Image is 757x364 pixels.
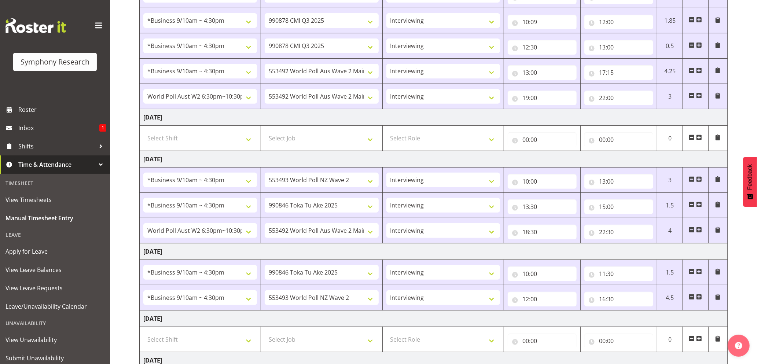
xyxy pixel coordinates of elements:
[508,174,577,189] input: Click to select...
[2,279,108,297] a: View Leave Requests
[657,168,683,193] td: 3
[747,164,753,190] span: Feedback
[584,334,653,348] input: Click to select...
[735,342,742,349] img: help-xxl-2.png
[657,193,683,218] td: 1.5
[18,104,106,115] span: Roster
[584,15,653,29] input: Click to select...
[2,316,108,331] div: Unavailability
[657,285,683,310] td: 4.5
[2,209,108,227] a: Manual Timesheet Entry
[5,194,104,205] span: View Timesheets
[2,297,108,316] a: Leave/Unavailability Calendar
[657,260,683,285] td: 1.5
[584,132,653,147] input: Click to select...
[584,91,653,105] input: Click to select...
[5,213,104,224] span: Manual Timesheet Entry
[508,199,577,214] input: Click to select...
[2,176,108,191] div: Timesheet
[5,334,104,345] span: View Unavailability
[584,266,653,281] input: Click to select...
[508,292,577,306] input: Click to select...
[18,159,95,170] span: Time & Attendance
[508,132,577,147] input: Click to select...
[5,353,104,364] span: Submit Unavailability
[2,227,108,242] div: Leave
[584,40,653,55] input: Click to select...
[508,40,577,55] input: Click to select...
[657,8,683,33] td: 1.85
[657,84,683,109] td: 3
[508,225,577,239] input: Click to select...
[584,225,653,239] input: Click to select...
[584,199,653,214] input: Click to select...
[657,218,683,243] td: 4
[508,65,577,80] input: Click to select...
[140,109,728,126] td: [DATE]
[508,266,577,281] input: Click to select...
[99,124,106,132] span: 1
[657,59,683,84] td: 4.25
[5,246,104,257] span: Apply for Leave
[2,191,108,209] a: View Timesheets
[18,122,99,133] span: Inbox
[508,334,577,348] input: Click to select...
[508,15,577,29] input: Click to select...
[2,261,108,279] a: View Leave Balances
[140,243,728,260] td: [DATE]
[657,126,683,151] td: 0
[18,141,95,152] span: Shifts
[743,157,757,207] button: Feedback - Show survey
[5,301,104,312] span: Leave/Unavailability Calendar
[584,174,653,189] input: Click to select...
[2,331,108,349] a: View Unavailability
[584,292,653,306] input: Click to select...
[5,264,104,275] span: View Leave Balances
[657,327,683,352] td: 0
[5,283,104,294] span: View Leave Requests
[140,310,728,327] td: [DATE]
[508,91,577,105] input: Click to select...
[21,56,89,67] div: Symphony Research
[2,242,108,261] a: Apply for Leave
[584,65,653,80] input: Click to select...
[140,151,728,168] td: [DATE]
[657,33,683,59] td: 0.5
[5,18,66,33] img: Rosterit website logo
